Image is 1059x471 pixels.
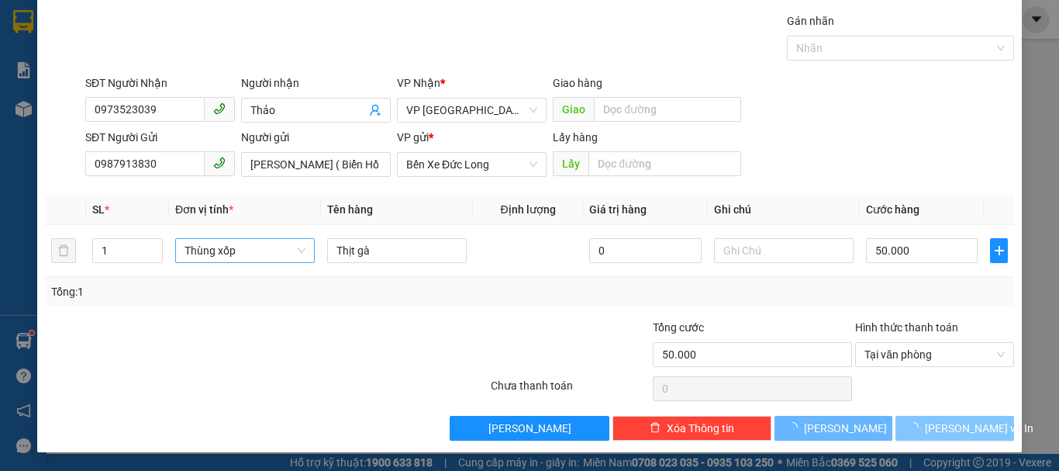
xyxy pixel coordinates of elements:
span: [PERSON_NAME] [488,420,571,437]
div: SĐT Người Nhận [85,74,235,92]
div: Tổng: 1 [51,283,410,300]
button: deleteXóa Thông tin [612,416,771,441]
span: Bến Xe Đức Long [406,153,537,176]
span: loading [787,422,804,433]
input: 0 [589,238,701,263]
span: Lấy [553,151,588,176]
th: Ghi chú [708,195,860,225]
input: Dọc đường [594,97,741,122]
span: Xóa Thông tin [667,420,734,437]
span: Lấy hàng [553,131,598,144]
div: Bến Xe Đức Long [13,13,137,50]
div: Người nhận [241,74,391,92]
div: Người gửi [241,129,391,146]
span: [PERSON_NAME] [804,420,887,437]
span: [PERSON_NAME] và In [925,420,1033,437]
button: plus [990,238,1008,263]
span: plus [991,244,1007,257]
div: Chưa thanh toán [489,377,651,404]
div: Trân [148,50,305,69]
span: phone [213,102,226,115]
input: VD: Bàn, Ghế [327,238,467,263]
span: Định lượng [500,203,555,216]
input: Ghi Chú [714,238,854,263]
span: Đơn vị tính [175,203,233,216]
div: [PERSON_NAME] (49 [PERSON_NAME] - 064075003646) [13,50,137,144]
span: Thùng xốp [185,239,305,262]
div: SĐT Người Gửi [85,129,235,146]
button: [PERSON_NAME] [450,416,609,441]
div: VP [GEOGRAPHIC_DATA] [148,13,305,50]
span: Gửi: [13,15,37,31]
span: Giá trị hàng [589,203,647,216]
span: VP Đà Lạt [406,99,537,122]
div: 0868508956 [148,69,305,91]
input: Dọc đường [588,151,741,176]
div: VP gửi [397,129,547,146]
span: phone [213,157,226,169]
span: VP Nhận [397,77,440,89]
span: Nhận: [148,15,185,31]
span: delete [650,422,661,435]
span: Cước hàng [866,203,919,216]
label: Hình thức thanh toán [855,321,958,334]
span: loading [908,422,925,433]
button: [PERSON_NAME] và In [895,416,1014,441]
span: Tại văn phòng [864,343,1005,366]
span: Giao [553,97,594,122]
button: [PERSON_NAME] [774,416,893,441]
span: Tổng cước [653,321,704,334]
label: Gán nhãn [787,15,834,27]
span: user-add [369,104,381,116]
button: delete [51,238,76,263]
span: Tên hàng [327,203,373,216]
span: Giao hàng [553,77,602,89]
span: SL [92,203,105,216]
